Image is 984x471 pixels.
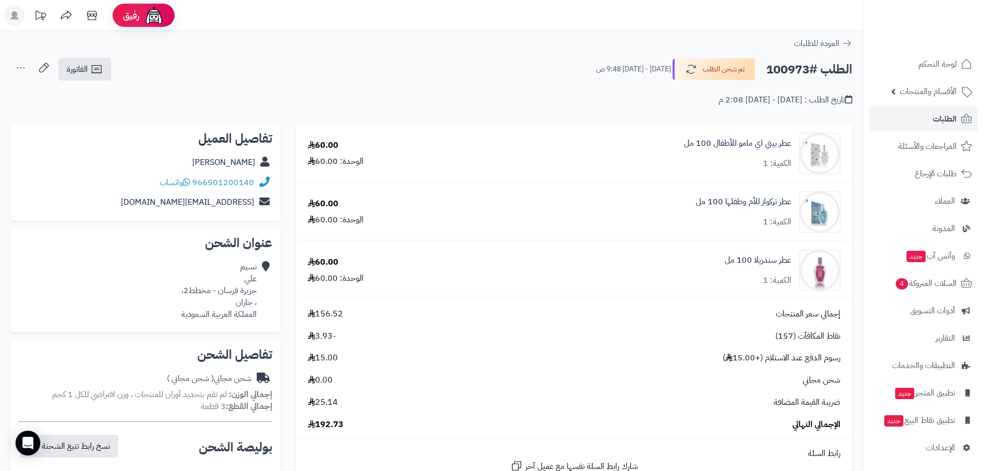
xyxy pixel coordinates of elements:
[308,256,338,268] div: 60.00
[308,214,364,226] div: الوحدة: 60.00
[869,326,978,351] a: التقارير
[596,64,671,74] small: [DATE] - [DATE] 9:48 ص
[192,156,255,169] a: [PERSON_NAME]
[308,272,364,284] div: الوحدة: 60.00
[794,37,839,50] span: العودة للطلبات
[932,221,955,236] span: المدونة
[15,431,40,455] div: Open Intercom Messenger
[308,419,343,431] span: 192.73
[192,176,254,189] a: 966501200140
[910,303,955,318] span: أدوات التسويق
[926,440,955,455] span: الإعدادات
[201,400,272,413] small: 3 قطعة
[763,158,791,170] div: الكمية: 1
[800,250,840,291] img: 1744740928-1N%20(19)-90x90.png
[229,388,272,401] strong: إجمالي الوزن:
[869,244,978,268] a: وآتس آبجديد
[869,161,978,186] a: طلبات الإرجاع
[869,134,978,159] a: المراجعات والأسئلة
[800,191,840,233] img: 1663509402-DSC_0694-6-f-90x90.jpg
[884,415,903,427] span: جديد
[869,271,978,296] a: السلات المتروكة4
[914,26,974,48] img: logo-2.png
[869,408,978,433] a: تطبيق نقاط البيعجديد
[794,37,852,50] a: العودة للطلبات
[19,348,272,361] h2: تفاصيل الشحن
[883,413,955,428] span: تطبيق نقاط البيع
[723,352,840,364] span: رسوم الدفع عند الاستلام (+15.00 )
[308,330,336,342] span: -3.93
[905,249,955,263] span: وآتس آب
[892,358,955,373] span: التطبيقات والخدمات
[308,140,338,151] div: 60.00
[121,196,254,208] a: [EMAIL_ADDRESS][DOMAIN_NAME]
[58,58,111,81] a: الفاتورة
[766,59,852,80] h2: الطلب #100973
[160,176,190,189] a: واتساب
[918,57,957,71] span: لوحة التحكم
[869,189,978,214] a: العملاء
[935,331,955,345] span: التقارير
[869,298,978,323] a: أدوات التسويق
[27,5,53,28] a: تحديثات المنصة
[308,308,343,320] span: 156.52
[42,440,110,452] span: نسخ رابط تتبع الشحنة
[696,196,791,208] a: عطر تركواز للأم وطفلها 100 مل
[719,94,852,106] div: تاريخ الطلب : [DATE] - [DATE] 2:08 م
[199,441,272,453] h2: بوليصة الشحن
[308,374,333,386] span: 0.00
[725,254,791,266] a: عطر سندريلا 100 مل
[308,397,338,408] span: 25.14
[869,216,978,241] a: المدونة
[803,374,840,386] span: شحن مجاني
[894,386,955,400] span: تطبيق المتجر
[933,112,957,126] span: الطلبات
[167,373,252,385] div: شحن مجاني
[895,276,957,291] span: السلات المتروكة
[763,216,791,228] div: الكمية: 1
[895,388,914,399] span: جديد
[869,435,978,460] a: الإعدادات
[167,372,214,385] span: ( شحن مجاني )
[907,251,926,262] span: جديد
[792,419,840,431] span: الإجمالي النهائي
[935,194,955,208] span: العملاء
[776,308,840,320] span: إجمالي سعر المنتجات
[144,5,164,26] img: ai-face.png
[869,107,978,131] a: الطلبات
[123,9,139,22] span: رفيق
[308,352,338,364] span: 15.00
[20,435,118,458] button: نسخ رابط تتبع الشحنة
[869,353,978,378] a: التطبيقات والخدمات
[763,275,791,286] div: الكمية: 1
[915,166,957,181] span: طلبات الإرجاع
[774,397,840,408] span: ضريبة القيمة المضافة
[869,52,978,77] a: لوحة التحكم
[226,400,272,413] strong: إجمالي القطع:
[684,138,791,149] a: عطر بيتي اي مامو للأطفال 100 مل
[900,84,957,99] span: الأقسام والمنتجات
[869,381,978,405] a: تطبيق المتجرجديد
[898,139,957,154] span: المراجعات والأسئلة
[308,198,338,210] div: 60.00
[19,132,272,145] h2: تفاصيل العميل
[308,156,364,168] div: الوحدة: 60.00
[300,448,848,460] div: رابط السلة
[896,278,908,290] span: 4
[67,63,88,75] span: الفاتورة
[800,133,840,174] img: 1650631713-DSC_0675-10-f-90x90.jpg
[673,58,755,80] button: تم شحن الطلب
[181,261,257,320] div: نسيم علي جزيرة فرسان - مخطط2، ، جازان المملكة العربية السعودية
[19,237,272,249] h2: عنوان الشحن
[52,388,227,401] span: لم تقم بتحديد أوزان للمنتجات ، وزن افتراضي للكل 1 كجم
[775,330,840,342] span: نقاط المكافآت (157)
